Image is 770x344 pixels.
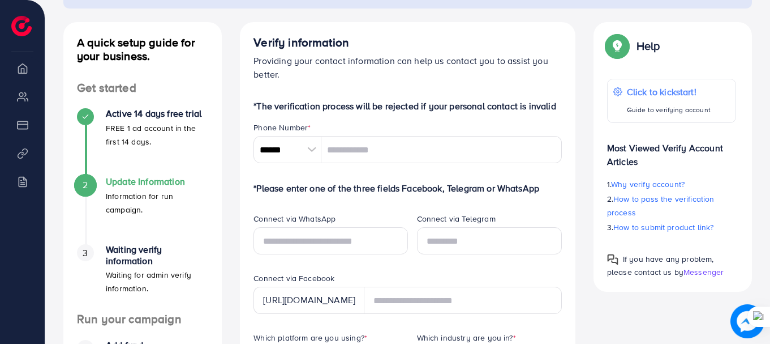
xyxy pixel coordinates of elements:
h4: Run your campaign [63,312,222,326]
label: Connect via WhatsApp [253,213,335,224]
label: Which industry are you in? [417,332,516,343]
label: Phone Number [253,122,311,133]
span: Why verify account? [611,179,685,190]
p: 1. [607,177,736,191]
p: Help [636,39,660,53]
label: Connect via Telegram [417,213,496,224]
p: Information for run campaign. [106,189,208,216]
img: Popup guide [607,36,627,56]
li: Waiting verify information [63,244,222,312]
p: Click to kickstart! [627,85,711,99]
p: *The verification process will be rejected if your personal contact is invalid [253,99,562,113]
h4: Update Information [106,176,208,187]
h4: Waiting verify information [106,244,208,266]
img: image [730,304,764,338]
h4: Active 14 days free trial [106,108,208,119]
span: How to submit product link? [613,222,713,233]
li: Update Information [63,176,222,244]
h4: Verify information [253,36,562,50]
img: logo [11,16,32,36]
p: Providing your contact information can help us contact you to assist you better. [253,54,562,81]
li: Active 14 days free trial [63,108,222,176]
img: Popup guide [607,254,618,265]
p: Waiting for admin verify information. [106,268,208,295]
p: *Please enter one of the three fields Facebook, Telegram or WhatsApp [253,181,562,195]
label: Connect via Facebook [253,273,334,284]
p: 2. [607,192,736,219]
span: How to pass the verification process [607,193,715,218]
h4: A quick setup guide for your business. [63,36,222,63]
span: 3 [83,247,88,260]
span: If you have any problem, please contact us by [607,253,714,278]
span: Messenger [683,266,724,278]
span: 2 [83,179,88,192]
p: Guide to verifying account [627,103,711,117]
p: FREE 1 ad account in the first 14 days. [106,121,208,148]
div: [URL][DOMAIN_NAME] [253,287,364,314]
p: Most Viewed Verify Account Articles [607,132,736,168]
h4: Get started [63,81,222,95]
label: Which platform are you using? [253,332,367,343]
p: 3. [607,220,736,234]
